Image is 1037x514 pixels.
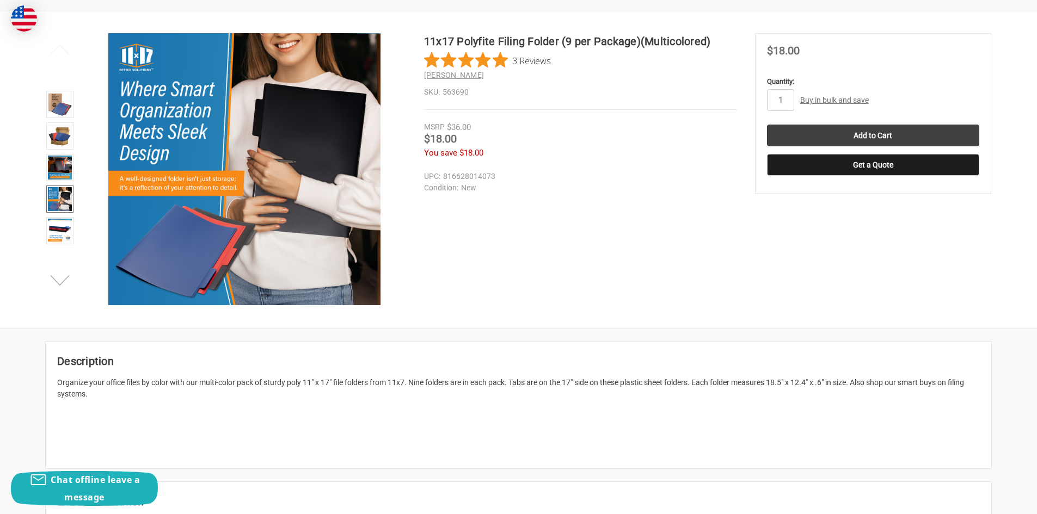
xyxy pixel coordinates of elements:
[512,52,551,69] span: 3 Reviews
[11,5,37,32] img: duty and tax information for United States
[48,124,72,148] img: 11x17 Polyfite Filing Folder (9 per Package)(Multicolored)
[424,52,551,69] button: Rated 5 out of 5 stars from 3 reviews. Jump to reviews.
[424,33,737,49] h1: 11x17 Polyfite Filing Folder (9 per Package)(Multicolored)
[767,125,979,146] input: Add to Cart
[48,219,72,243] img: 11x17 Polyfite Filing Folder (9 per Package)(Multicolored)
[108,33,381,305] img: 11x17 Polyfite Filing Folder (9 per Package) (Red, Blue, & Black)
[11,471,158,506] button: Chat offline leave a message
[44,269,77,291] button: Next
[767,44,800,57] span: $18.00
[767,76,979,87] label: Quantity:
[48,92,72,116] img: 11x17 Polyfite Filing Folder (9 per Package) (Red, Blue, & Black)
[424,171,732,182] dd: 816628014073
[447,122,471,132] span: $36.00
[424,132,457,145] span: $18.00
[424,182,732,194] dd: New
[424,171,440,182] dt: UPC:
[44,39,77,60] button: Previous
[57,493,980,510] h2: Extra Information
[800,96,869,104] a: Buy in bulk and save
[424,182,458,194] dt: Condition:
[459,148,483,158] span: $18.00
[57,353,980,369] h2: Description
[48,156,72,179] img: 11”x17” Polyfite Filing Folders (563690) Multi-colored Pack
[424,86,737,98] dd: 563690
[424,148,457,158] span: You save
[48,187,72,211] img: 11x17 Polyfite Filing Folder (9 per Package)(Multicolored)
[57,377,980,400] p: Organize your office files by color with our multi-color pack of sturdy poly 11" x 17" file folde...
[424,121,445,133] div: MSRP
[424,71,484,79] a: [PERSON_NAME]
[767,154,979,176] button: Get a Quote
[51,474,140,503] span: Chat offline leave a message
[424,86,440,98] dt: SKU:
